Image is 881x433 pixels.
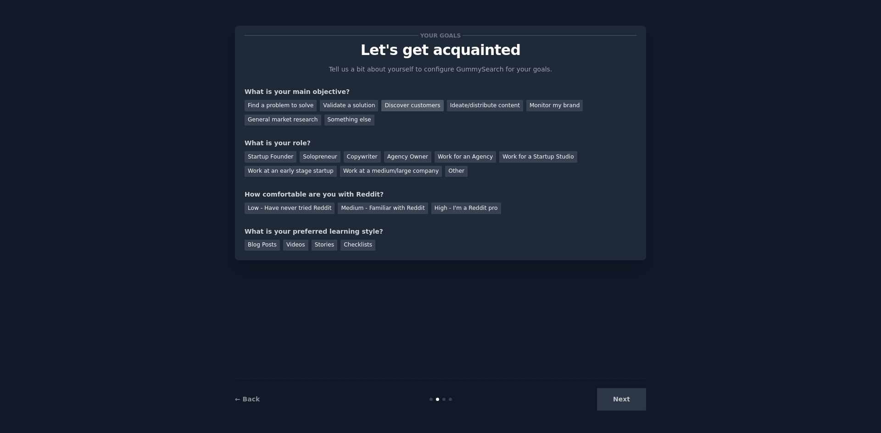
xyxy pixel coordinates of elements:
div: Work for a Startup Studio [499,151,577,163]
div: How comfortable are you with Reddit? [245,190,636,199]
div: Work for an Agency [435,151,496,163]
p: Let's get acquainted [245,42,636,58]
div: Startup Founder [245,151,296,163]
div: Other [445,166,468,177]
div: Medium - Familiar with Reddit [338,203,428,214]
a: ← Back [235,395,260,403]
div: Work at a medium/large company [340,166,442,177]
div: Low - Have never tried Reddit [245,203,335,214]
div: Work at an early stage startup [245,166,337,177]
span: Your goals [418,31,463,40]
div: High - I'm a Reddit pro [431,203,501,214]
div: What is your role? [245,138,636,148]
div: Find a problem to solve [245,100,317,111]
div: Agency Owner [384,151,431,163]
div: Solopreneur [300,151,340,163]
div: Discover customers [381,100,443,111]
p: Tell us a bit about yourself to configure GummySearch for your goals. [325,65,556,74]
div: General market research [245,115,321,126]
div: Validate a solution [320,100,378,111]
div: Ideate/distribute content [447,100,523,111]
div: Something else [324,115,374,126]
div: Monitor my brand [526,100,583,111]
div: Copywriter [344,151,381,163]
div: Blog Posts [245,240,280,251]
div: Checklists [340,240,375,251]
div: Videos [283,240,308,251]
div: Stories [312,240,337,251]
div: What is your main objective? [245,87,636,97]
div: What is your preferred learning style? [245,227,636,236]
